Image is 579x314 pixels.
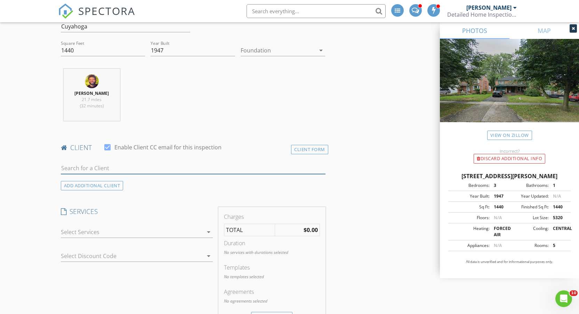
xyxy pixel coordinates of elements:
[549,204,569,210] div: 1440
[490,204,509,210] div: 1440
[555,290,572,307] iframe: Intercom live chat
[549,215,569,221] div: 5320
[204,252,213,260] i: arrow_drop_down
[509,215,549,221] div: Lot Size:
[224,298,320,304] p: No agreements selected
[450,182,490,189] div: Bedrooms:
[61,143,325,152] h4: client
[440,22,509,39] a: PHOTOS
[509,22,579,39] a: MAP
[494,215,502,221] span: N/A
[450,193,490,199] div: Year Built:
[440,39,579,139] img: streetview
[549,242,569,249] div: 5
[114,144,222,151] label: Enable Client CC email for this inspection
[80,103,104,109] span: (32 minutes)
[61,181,123,190] div: ADD ADDITIONAL client
[291,145,328,154] div: Client Form
[549,225,569,238] div: CENTRAL
[509,225,549,238] div: Cooling:
[490,225,509,238] div: FORCED AIR
[224,213,320,221] div: Charges
[448,259,571,264] p: All data is unverified and for informational purposes only.
[447,11,517,18] div: Detailed Home Inspections Cleveland Ohio
[224,249,320,256] p: No services with durations selected
[553,193,561,199] span: N/A
[448,172,571,180] div: [STREET_ADDRESS][PERSON_NAME]
[490,182,509,189] div: 3
[494,242,502,248] span: N/A
[85,74,99,88] img: img_3413.jpg
[440,148,579,154] div: Incorrect?
[450,204,490,210] div: Sq Ft:
[224,263,320,272] div: Templates
[450,225,490,238] div: Heating:
[304,226,318,234] strong: $0.00
[224,224,275,236] td: TOTAL
[487,131,532,140] a: View on Zillow
[61,207,213,216] h4: SERVICES
[58,9,135,24] a: SPECTORA
[74,90,109,96] strong: [PERSON_NAME]
[224,288,320,296] div: Agreements
[474,154,545,164] div: Discard Additional info
[549,182,569,189] div: 1
[78,3,135,18] span: SPECTORA
[490,193,509,199] div: 1947
[224,274,320,280] p: No templates selected
[509,193,549,199] div: Year Updated:
[466,4,512,11] div: [PERSON_NAME]
[450,242,490,249] div: Appliances:
[204,228,213,236] i: arrow_drop_down
[224,239,320,247] div: Duration
[317,46,325,55] i: arrow_drop_down
[61,163,325,174] input: Search for a Client
[247,4,386,18] input: Search everything...
[450,215,490,221] div: Floors:
[570,290,578,296] span: 10
[509,182,549,189] div: Bathrooms:
[82,97,102,102] span: 21.7 miles
[509,204,549,210] div: Finished Sq Ft:
[58,3,73,19] img: The Best Home Inspection Software - Spectora
[509,242,549,249] div: Rooms:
